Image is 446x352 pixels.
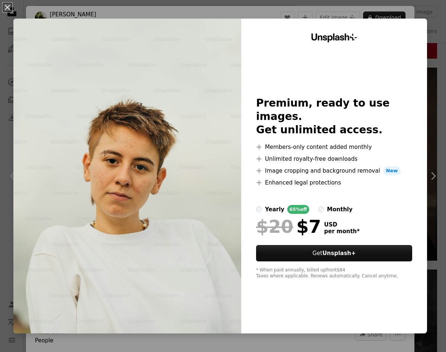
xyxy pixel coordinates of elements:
[322,250,356,257] strong: Unsplash+
[256,245,412,261] button: GetUnsplash+
[256,267,412,279] div: * When paid annually, billed upfront $84 Taxes where applicable. Renews automatically. Cancel any...
[256,178,412,187] li: Enhanced legal protections
[256,97,412,137] h2: Premium, ready to use images. Get unlimited access.
[256,206,262,212] input: yearly65%off
[265,205,284,214] div: yearly
[324,221,360,228] span: USD
[287,205,309,214] div: 65% off
[256,217,321,236] div: $7
[256,143,412,151] li: Members-only content added monthly
[256,154,412,163] li: Unlimited royalty-free downloads
[383,166,401,175] span: New
[256,166,412,175] li: Image cropping and background removal
[318,206,324,212] input: monthly
[327,205,353,214] div: monthly
[256,217,293,236] span: $20
[324,228,360,235] span: per month *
